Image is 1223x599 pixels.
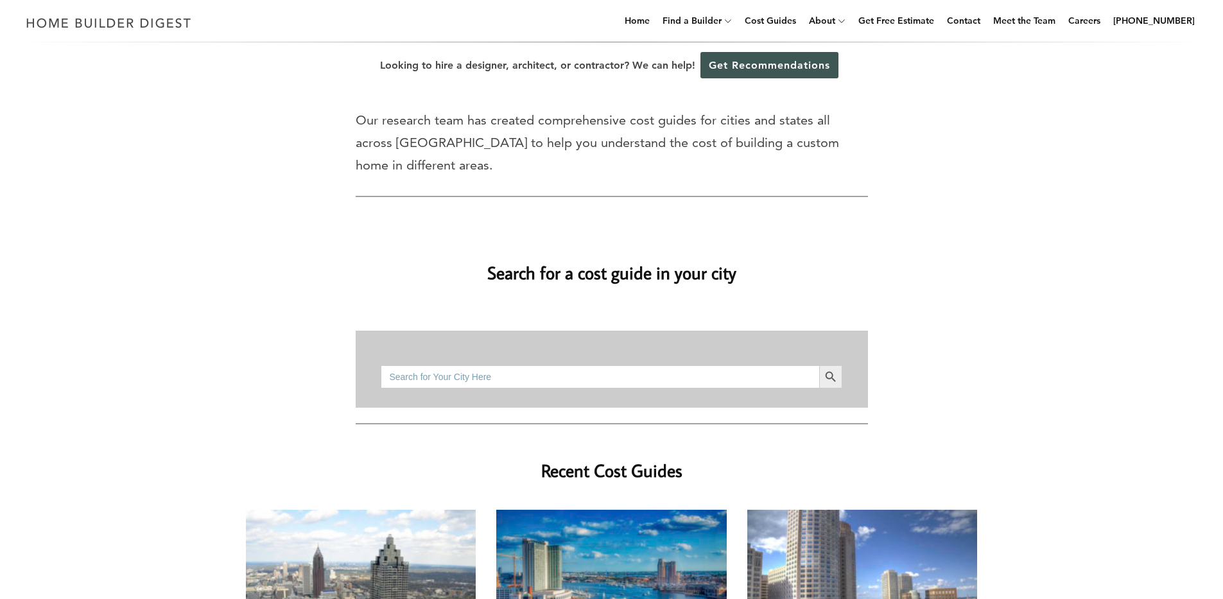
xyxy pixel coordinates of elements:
[356,440,868,484] h2: Recent Cost Guides
[246,241,978,286] h2: Search for a cost guide in your city
[700,52,838,78] a: Get Recommendations
[356,109,868,177] p: Our research team has created comprehensive cost guides for cities and states all across [GEOGRAP...
[381,365,819,388] input: Search for Your City Here
[976,507,1208,584] iframe: Drift Widget Chat Controller
[21,10,197,35] img: Home Builder Digest
[824,370,838,384] svg: Search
